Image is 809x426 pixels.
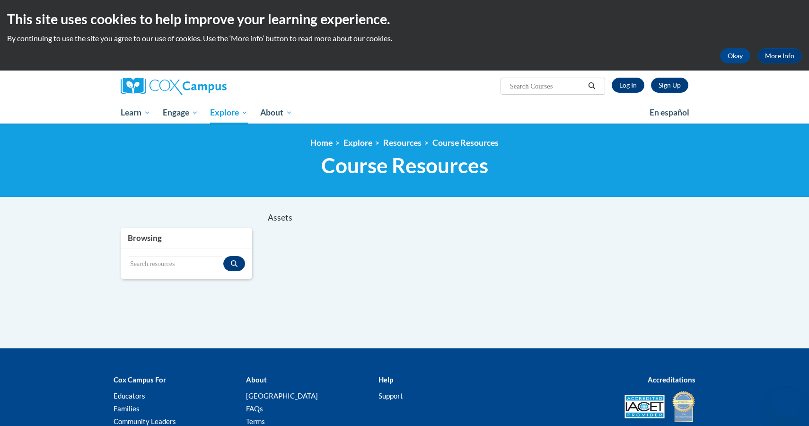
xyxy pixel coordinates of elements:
[121,107,150,118] span: Learn
[121,78,227,95] img: Cox Campus
[114,375,166,384] b: Cox Campus For
[378,375,393,384] b: Help
[246,375,267,384] b: About
[7,9,802,28] h2: This site uses cookies to help improve your learning experience.
[643,103,695,123] a: En español
[509,80,585,92] input: Search Courses
[254,102,299,124] a: About
[268,213,292,222] span: Assets
[383,138,422,148] a: Resources
[223,256,245,271] button: Search resources
[720,48,750,63] button: Okay
[7,33,802,44] p: By continuing to use the site you agree to our use of cookies. Use the ‘More info’ button to read...
[157,102,204,124] a: Engage
[163,107,198,118] span: Engage
[672,390,695,423] img: IDA® Accredited
[343,138,372,148] a: Explore
[114,417,176,426] a: Community Leaders
[757,48,802,63] a: More Info
[121,78,300,95] a: Cox Campus
[321,153,488,178] span: Course Resources
[310,138,333,148] a: Home
[128,256,223,272] input: Search resources
[114,102,157,124] a: Learn
[114,404,140,413] a: Families
[432,138,499,148] a: Course Resources
[585,80,599,92] button: Search
[128,232,245,244] h3: Browsing
[246,417,265,426] a: Terms
[624,395,665,418] img: Accredited IACET® Provider
[648,375,695,384] b: Accreditations
[260,107,292,118] span: About
[612,78,644,93] a: Log In
[114,391,145,400] a: Educators
[204,102,254,124] a: Explore
[246,391,318,400] a: [GEOGRAPHIC_DATA]
[651,78,688,93] a: Register
[771,388,801,418] iframe: Button to launch messaging window
[106,102,703,124] div: Main menu
[246,404,263,413] a: FAQs
[378,391,403,400] a: Support
[210,107,248,118] span: Explore
[650,107,689,117] span: En español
